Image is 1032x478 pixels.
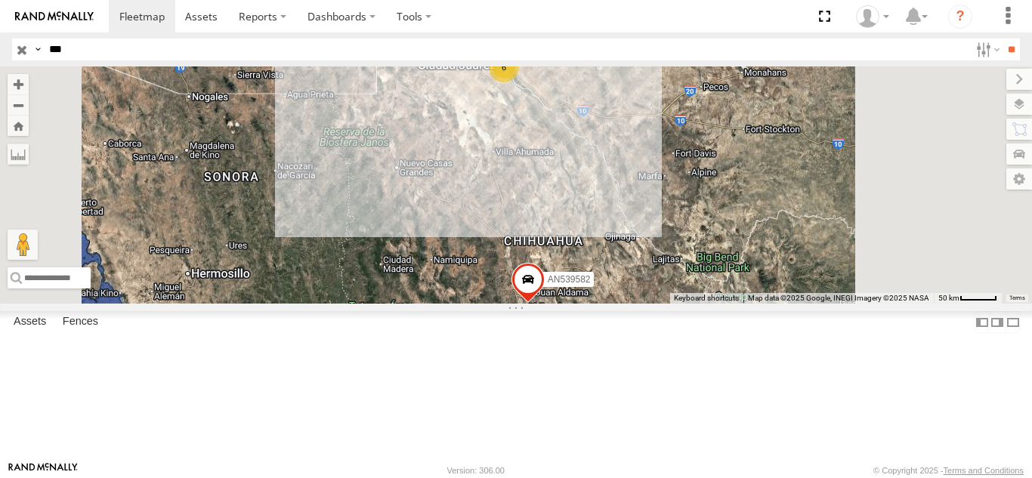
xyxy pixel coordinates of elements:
[851,5,895,28] div: Daniel Lupio
[970,39,1003,60] label: Search Filter Options
[948,5,972,29] i: ?
[32,39,44,60] label: Search Query
[990,311,1005,333] label: Dock Summary Table to the Right
[938,294,959,302] span: 50 km
[6,312,54,333] label: Assets
[873,466,1024,475] div: © Copyright 2025 -
[1009,295,1025,301] a: Terms (opens in new tab)
[8,74,29,94] button: Zoom in
[55,312,106,333] label: Fences
[944,466,1024,475] a: Terms and Conditions
[8,116,29,136] button: Zoom Home
[1006,311,1021,333] label: Hide Summary Table
[1006,168,1032,190] label: Map Settings
[548,274,591,285] span: AN539582
[934,293,1002,304] button: Map Scale: 50 km per 46 pixels
[748,294,929,302] span: Map data ©2025 Google, INEGI Imagery ©2025 NASA
[8,230,38,260] button: Drag Pegman onto the map to open Street View
[975,311,990,333] label: Dock Summary Table to the Left
[8,143,29,165] label: Measure
[8,463,78,478] a: Visit our Website
[447,466,505,475] div: Version: 306.00
[15,11,94,22] img: rand-logo.svg
[8,94,29,116] button: Zoom out
[674,293,739,304] button: Keyboard shortcuts
[489,52,519,82] div: 6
